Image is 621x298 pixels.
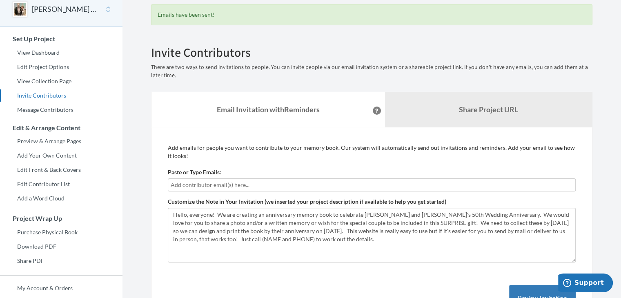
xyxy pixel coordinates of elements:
[32,4,98,15] button: [PERSON_NAME] & Di 50th
[151,46,592,59] h2: Invite Contributors
[459,105,518,114] b: Share Project URL
[217,105,320,114] strong: Email Invitation with Reminders
[151,63,592,80] p: There are two ways to send invitations to people. You can invite people via our email invitation ...
[168,198,446,206] label: Customize the Note in Your Invitation (we inserted your project description if available to help ...
[168,144,576,160] p: Add emails for people you want to contribute to your memory book. Our system will automatically s...
[0,124,122,131] h3: Edit & Arrange Content
[171,180,573,189] input: Add contributor email(s) here...
[151,4,592,25] div: Emails have been sent!
[168,168,221,176] label: Paste or Type Emails:
[168,208,576,262] textarea: Hello, everyone! We are creating an anniversary memory book to celebrate [PERSON_NAME] and [PERSO...
[0,215,122,222] h3: Project Wrap Up
[0,35,122,42] h3: Set Up Project
[558,274,613,294] iframe: Opens a widget where you can chat to one of our agents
